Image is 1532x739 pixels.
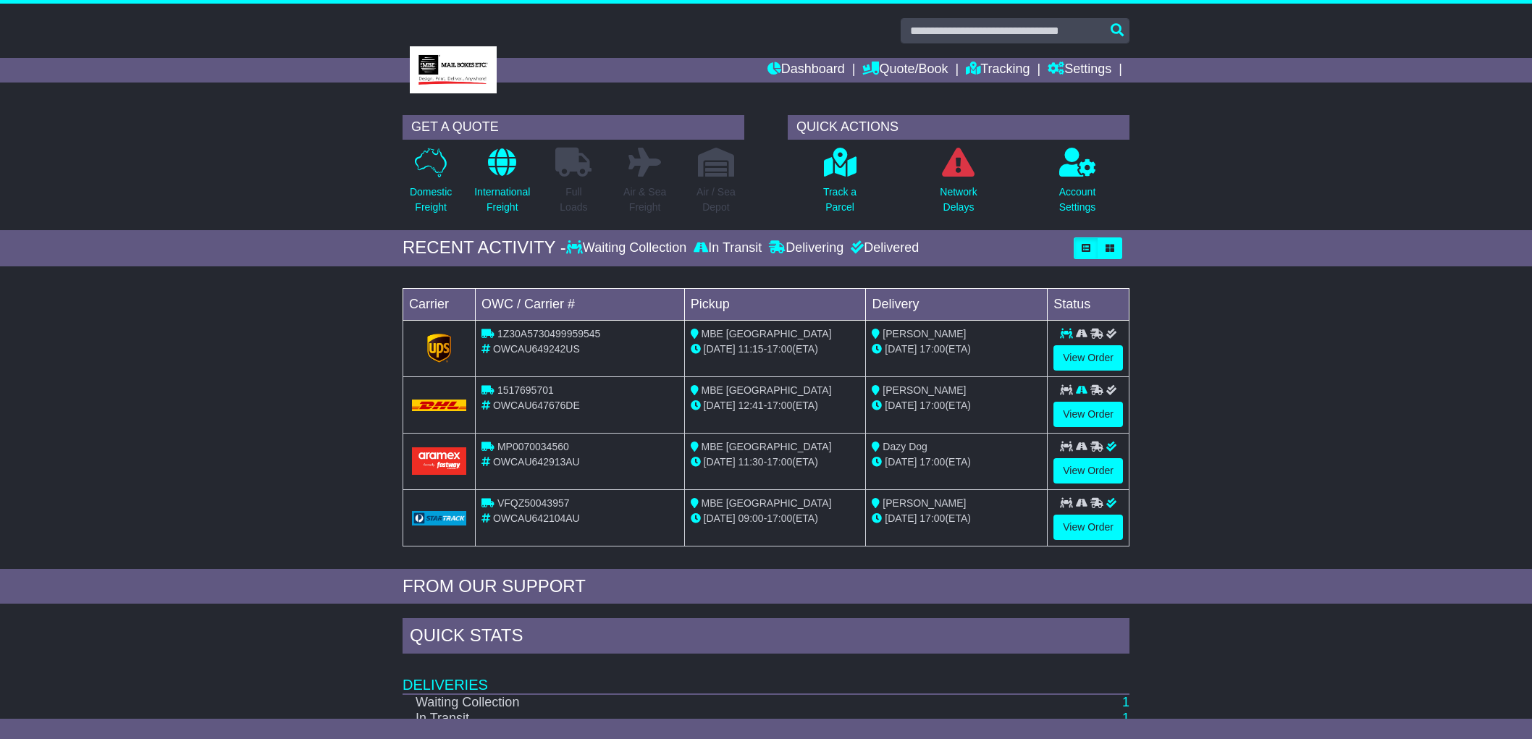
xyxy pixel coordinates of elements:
[919,456,945,468] span: 17:00
[847,240,919,256] div: Delivered
[702,441,832,452] span: MBE [GEOGRAPHIC_DATA]
[885,400,917,411] span: [DATE]
[623,185,666,215] p: Air & Sea Freight
[704,400,736,411] span: [DATE]
[765,240,847,256] div: Delivering
[410,46,497,93] img: MBE West End
[767,343,792,355] span: 17:00
[885,456,917,468] span: [DATE]
[919,400,945,411] span: 17:00
[704,456,736,468] span: [DATE]
[1053,458,1123,483] a: View Order
[883,328,966,339] span: [PERSON_NAME]
[788,115,1129,140] div: QUICK ACTIONS
[497,328,600,339] span: 1Z30A5730499959545
[872,455,1041,470] div: (ETA)
[403,618,1129,657] div: Quick Stats
[412,511,466,525] img: GetCarrierServiceLogo
[403,115,744,140] div: GET A QUOTE
[493,456,580,468] span: OWCAU642913AU
[883,384,966,396] span: [PERSON_NAME]
[690,240,765,256] div: In Transit
[823,185,857,215] p: Track a Parcel
[702,384,832,396] span: MBE [GEOGRAPHIC_DATA]
[767,58,845,83] a: Dashboard
[919,343,945,355] span: 17:00
[738,400,764,411] span: 12:41
[474,185,530,215] p: International Freight
[1122,711,1129,725] a: 1
[684,288,866,320] td: Pickup
[885,512,917,524] span: [DATE]
[403,711,995,727] td: In Transit
[403,237,566,258] div: RECENT ACTIVITY -
[555,185,592,215] p: Full Loads
[1122,695,1129,709] a: 1
[409,147,453,223] a: DomesticFreight
[410,185,452,215] p: Domestic Freight
[427,334,452,363] img: GetCarrierServiceLogo
[497,384,554,396] span: 1517695701
[919,512,945,524] span: 17:00
[1053,402,1123,427] a: View Order
[566,240,690,256] div: Waiting Collection
[1053,345,1123,371] a: View Order
[738,343,764,355] span: 11:15
[691,398,860,413] div: - (ETA)
[872,398,1041,413] div: (ETA)
[1058,147,1097,223] a: AccountSettings
[493,400,580,411] span: OWCAU647676DE
[493,512,580,524] span: OWCAU642104AU
[403,694,995,711] td: Waiting Collection
[939,147,977,223] a: NetworkDelays
[702,328,832,339] span: MBE [GEOGRAPHIC_DATA]
[866,288,1048,320] td: Delivery
[497,497,570,509] span: VFQZ50043957
[883,497,966,509] span: [PERSON_NAME]
[403,288,476,320] td: Carrier
[403,576,1129,597] div: FROM OUR SUPPORT
[696,185,736,215] p: Air / Sea Depot
[704,343,736,355] span: [DATE]
[885,343,917,355] span: [DATE]
[767,456,792,468] span: 17:00
[883,441,927,452] span: Dazy Dog
[872,511,1041,526] div: (ETA)
[1048,288,1129,320] td: Status
[691,455,860,470] div: - (ETA)
[872,342,1041,357] div: (ETA)
[1059,185,1096,215] p: Account Settings
[862,58,948,83] a: Quote/Book
[1053,515,1123,540] a: View Order
[767,512,792,524] span: 17:00
[738,456,764,468] span: 11:30
[691,342,860,357] div: - (ETA)
[476,288,685,320] td: OWC / Carrier #
[474,147,531,223] a: InternationalFreight
[738,512,764,524] span: 09:00
[966,58,1030,83] a: Tracking
[767,400,792,411] span: 17:00
[940,185,977,215] p: Network Delays
[702,497,832,509] span: MBE [GEOGRAPHIC_DATA]
[403,657,1129,694] td: Deliveries
[412,400,466,411] img: DHL.png
[412,447,466,474] img: Aramex.png
[497,441,569,452] span: MP0070034560
[822,147,857,223] a: Track aParcel
[1048,58,1111,83] a: Settings
[691,511,860,526] div: - (ETA)
[493,343,580,355] span: OWCAU649242US
[704,512,736,524] span: [DATE]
